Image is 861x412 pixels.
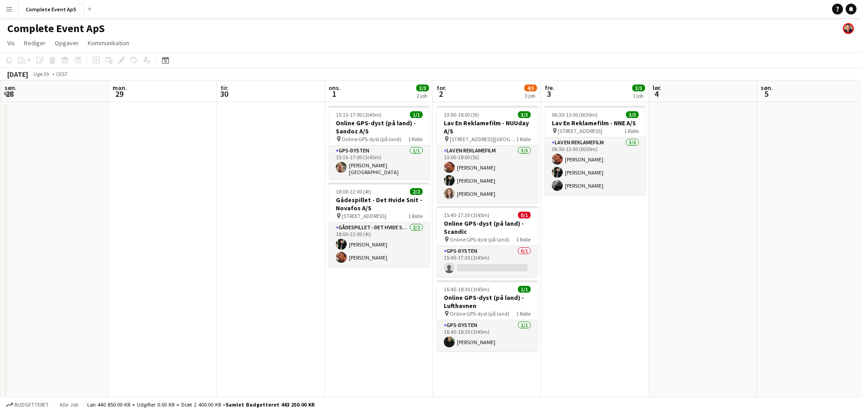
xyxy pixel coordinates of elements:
[7,70,28,79] div: [DATE]
[19,0,84,18] button: Complete Event ApS
[30,71,52,77] span: Uge 39
[56,71,68,77] div: CEST
[20,37,49,49] a: Rediger
[7,39,15,47] span: Vis
[84,37,133,49] a: Kommunikation
[7,22,105,35] h1: Complete Event ApS
[87,401,315,408] div: Løn 440 850.00 KR + Udgifter 0.00 KR + Diæt 2 400.00 KR =
[14,402,49,408] span: Budgetteret
[58,401,80,408] span: Alle job
[843,23,854,34] app-user-avatar: Christian Brøckner
[88,39,129,47] span: Kommunikation
[226,401,315,408] span: Samlet budgetteret 443 250.00 KR
[55,39,79,47] span: Opgaver
[24,39,46,47] span: Rediger
[51,37,82,49] a: Opgaver
[4,37,19,49] a: Vis
[5,400,50,410] button: Budgetteret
